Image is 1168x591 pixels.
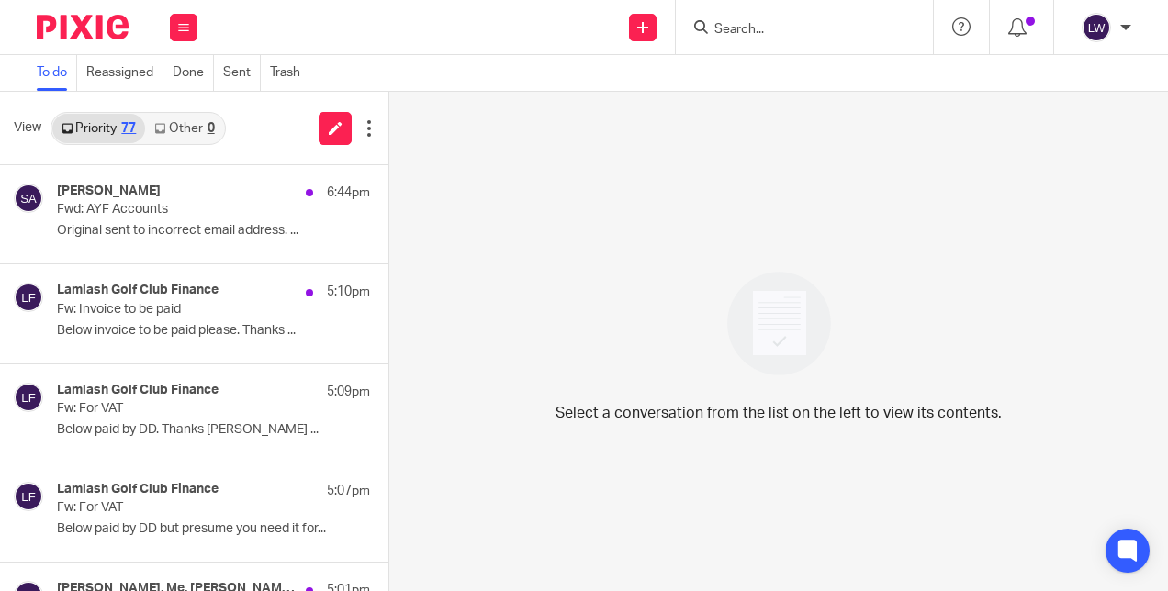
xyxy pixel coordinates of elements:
a: To do [37,55,77,91]
p: Fw: For VAT [57,401,308,417]
img: svg%3E [14,383,43,412]
p: Fw: Invoice to be paid [57,302,308,318]
p: Original sent to incorrect email address. ... [57,223,370,239]
input: Search [713,22,878,39]
p: Below paid by DD. Thanks [PERSON_NAME] ... [57,422,370,438]
h4: [PERSON_NAME] [57,184,161,199]
div: 77 [121,122,136,135]
a: Reassigned [86,55,163,91]
img: image [715,260,843,387]
p: 5:10pm [327,283,370,301]
div: 0 [208,122,215,135]
a: Sent [223,55,261,91]
h4: Lamlash Golf Club Finance [57,482,219,497]
a: Priority77 [52,114,145,143]
img: svg%3E [14,184,43,213]
h4: Lamlash Golf Club Finance [57,283,219,298]
p: 5:07pm [327,482,370,500]
p: 5:09pm [327,383,370,401]
img: svg%3E [14,283,43,312]
p: Below invoice to be paid please. Thanks ... [57,323,370,339]
p: Fw: For VAT [57,500,308,516]
a: Trash [270,55,309,91]
p: Fwd: AYF Accounts [57,202,308,217]
p: Below paid by DD but presume you need it for... [57,521,370,537]
img: svg%3E [14,482,43,511]
p: 6:44pm [327,184,370,202]
span: View [14,118,41,138]
img: svg%3E [1082,13,1111,42]
a: Other0 [145,114,223,143]
img: Pixie [37,15,129,39]
a: Done [173,55,214,91]
h4: Lamlash Golf Club Finance [57,383,219,398]
p: Select a conversation from the list on the left to view its contents. [556,402,1002,424]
